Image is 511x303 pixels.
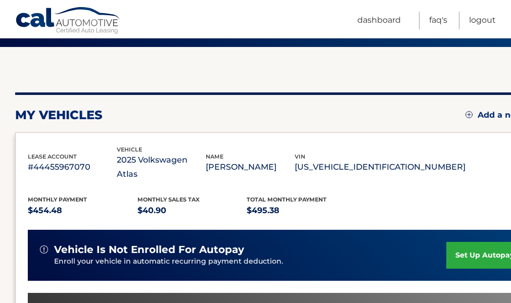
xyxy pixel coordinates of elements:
[54,256,446,267] p: Enroll your vehicle in automatic recurring payment deduction.
[40,245,48,254] img: alert-white.svg
[206,153,223,160] span: name
[117,146,142,153] span: vehicle
[28,153,77,160] span: lease account
[466,111,473,118] img: add.svg
[206,160,295,174] p: [PERSON_NAME]
[247,196,327,203] span: Total Monthly Payment
[247,204,356,218] p: $495.38
[295,153,305,160] span: vin
[54,243,244,256] span: vehicle is not enrolled for autopay
[28,204,137,218] p: $454.48
[429,12,447,29] a: FAQ's
[469,12,496,29] a: Logout
[137,204,247,218] p: $40.90
[295,160,466,174] p: [US_VEHICLE_IDENTIFICATION_NUMBER]
[15,7,121,36] a: Cal Automotive
[28,160,117,174] p: #44455967070
[117,153,206,181] p: 2025 Volkswagen Atlas
[28,196,87,203] span: Monthly Payment
[15,108,103,123] h2: my vehicles
[137,196,200,203] span: Monthly sales Tax
[357,12,401,29] a: Dashboard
